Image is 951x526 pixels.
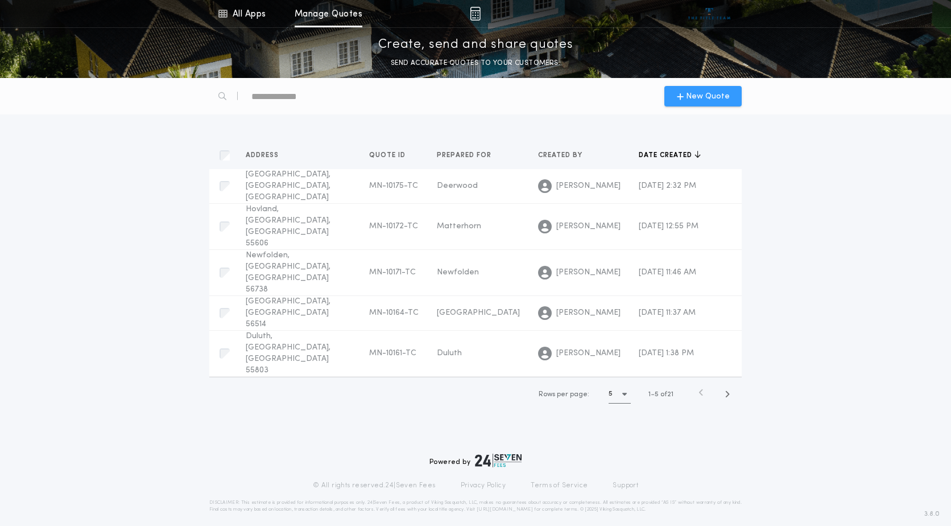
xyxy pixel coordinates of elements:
[246,170,330,202] span: [GEOGRAPHIC_DATA], [GEOGRAPHIC_DATA], [GEOGRAPHIC_DATA]
[538,151,585,160] span: Created by
[475,454,522,467] img: logo
[688,8,731,19] img: vs-icon
[648,391,651,398] span: 1
[437,182,478,190] span: Deerwood
[437,349,462,357] span: Duluth
[660,389,673,400] span: of 21
[686,91,730,102] span: New Quote
[664,86,742,106] button: New Quote
[461,481,506,490] a: Privacy Policy
[369,150,414,161] button: Quote ID
[556,307,621,319] span: [PERSON_NAME]
[613,481,638,490] a: Support
[531,481,588,490] a: Terms of Service
[369,182,418,190] span: MN-10175-TC
[437,309,520,317] span: [GEOGRAPHIC_DATA]
[470,7,481,20] img: img
[313,481,436,490] p: © All rights reserved. 24|Seven Fees
[437,268,479,277] span: Newfolden
[369,268,416,277] span: MN-10171-TC
[639,151,694,160] span: Date created
[437,151,494,160] span: Prepared for
[556,267,621,278] span: [PERSON_NAME]
[209,499,742,513] p: DISCLAIMER: This estimate is provided for informational purposes only. 24|Seven Fees, a product o...
[639,268,696,277] span: [DATE] 11:46 AM
[369,349,416,357] span: MN-10161-TC
[246,151,281,160] span: Address
[556,348,621,359] span: [PERSON_NAME]
[609,385,631,404] button: 5
[477,507,533,512] a: [URL][DOMAIN_NAME]
[369,151,408,160] span: Quote ID
[246,205,330,248] span: Hovland, [GEOGRAPHIC_DATA], [GEOGRAPHIC_DATA] 55606
[538,150,591,161] button: Created by
[246,332,330,375] span: Duluth, [GEOGRAPHIC_DATA], [GEOGRAPHIC_DATA] 55803
[539,391,589,398] span: Rows per page:
[429,454,522,467] div: Powered by
[246,297,330,328] span: [GEOGRAPHIC_DATA], [GEOGRAPHIC_DATA] 56514
[639,222,698,231] span: [DATE] 12:55 PM
[437,222,481,231] span: Matterhorn
[556,221,621,232] span: [PERSON_NAME]
[556,180,621,192] span: [PERSON_NAME]
[369,309,419,317] span: MN-10164-TC
[639,150,701,161] button: Date created
[378,36,573,54] p: Create, send and share quotes
[246,251,330,294] span: Newfolden, [GEOGRAPHIC_DATA], [GEOGRAPHIC_DATA] 56738
[924,509,940,519] span: 3.8.0
[655,391,659,398] span: 5
[609,388,613,400] h1: 5
[639,309,696,317] span: [DATE] 11:37 AM
[639,182,696,190] span: [DATE] 2:32 PM
[246,150,287,161] button: Address
[369,222,418,231] span: MN-10172-TC
[391,57,560,69] p: SEND ACCURATE QUOTES TO YOUR CUSTOMERS.
[639,349,694,357] span: [DATE] 1:38 PM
